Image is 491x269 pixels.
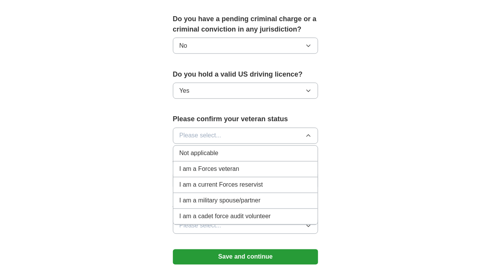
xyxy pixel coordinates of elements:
[173,69,318,80] label: Do you hold a valid US driving licence?
[179,131,221,140] span: Please select...
[173,218,318,234] button: Please select...
[173,38,318,54] button: No
[173,128,318,144] button: Please select...
[173,83,318,99] button: Yes
[179,41,187,50] span: No
[173,114,318,125] label: Please confirm your veteran status
[173,249,318,265] button: Save and continue
[179,149,218,158] span: Not applicable
[173,14,318,35] label: Do you have a pending criminal charge or a criminal conviction in any jurisdiction?
[179,180,263,190] span: I am a current Forces reservist
[179,165,240,174] span: I am a Forces veteran
[179,86,189,95] span: Yes
[179,212,271,221] span: I am a cadet force audit volunteer
[179,196,261,206] span: I am a military spouse/partner
[179,221,221,231] span: Please select...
